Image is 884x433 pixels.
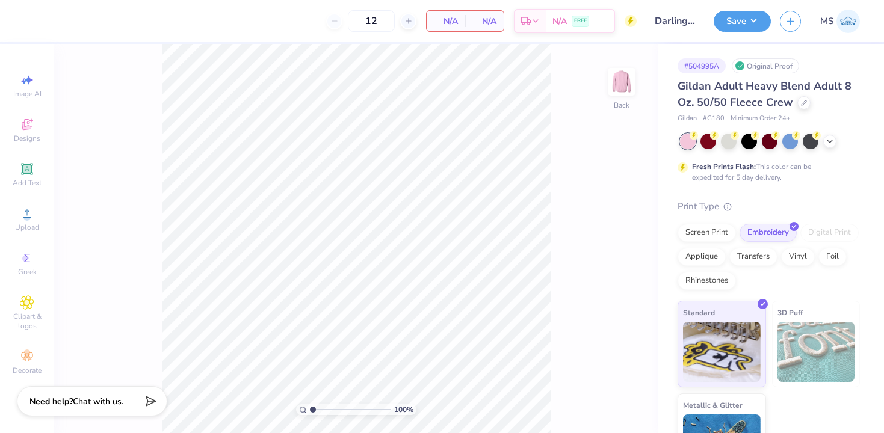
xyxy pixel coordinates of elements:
span: Chat with us. [73,396,123,407]
span: MS [820,14,833,28]
div: Screen Print [678,224,736,242]
div: Print Type [678,200,860,213]
div: Transfers [729,248,777,266]
span: # G180 [703,114,725,124]
div: Foil [818,248,847,266]
div: Vinyl [781,248,815,266]
span: Metallic & Glitter [683,399,743,411]
span: N/A [552,15,567,28]
span: Standard [683,306,715,319]
span: Gildan Adult Heavy Blend Adult 8 Oz. 50/50 Fleece Crew [678,79,852,109]
span: N/A [434,15,458,28]
span: N/A [472,15,496,28]
span: Minimum Order: 24 + [731,114,791,124]
div: Original Proof [732,58,799,73]
div: # 504995A [678,58,726,73]
div: Embroidery [740,224,797,242]
div: Rhinestones [678,272,736,290]
span: Gildan [678,114,697,124]
div: Digital Print [800,224,859,242]
span: Decorate [13,366,42,375]
div: This color can be expedited for 5 day delivery. [692,161,840,183]
strong: Need help? [29,396,73,407]
span: Clipart & logos [6,312,48,331]
button: Save [714,11,771,32]
img: Back [610,70,634,94]
span: Image AI [13,89,42,99]
span: FREE [574,17,587,25]
div: Applique [678,248,726,266]
span: Add Text [13,178,42,188]
span: 100 % [394,404,413,415]
input: Untitled Design [646,9,705,33]
img: 3D Puff [777,322,855,382]
a: MS [820,10,860,33]
strong: Fresh Prints Flash: [692,162,756,171]
img: Meredith Shults [836,10,860,33]
input: – – [348,10,395,32]
span: Greek [18,267,37,277]
span: Designs [14,134,40,143]
div: Back [614,100,629,111]
span: 3D Puff [777,306,803,319]
span: Upload [15,223,39,232]
img: Standard [683,322,761,382]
